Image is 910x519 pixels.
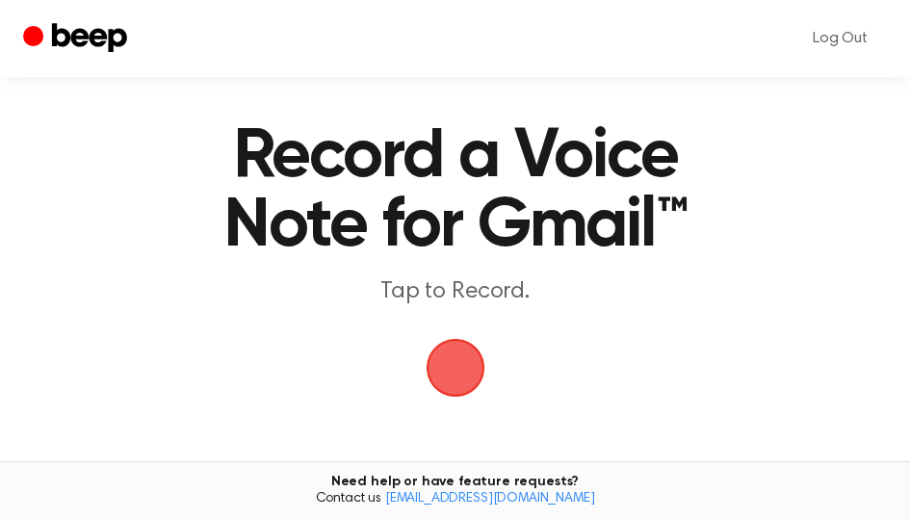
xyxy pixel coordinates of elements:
[793,15,887,62] a: Log Out
[208,122,702,261] h1: Record a Voice Note for Gmail™
[12,491,898,508] span: Contact us
[385,492,595,506] a: [EMAIL_ADDRESS][DOMAIN_NAME]
[427,339,484,397] img: Beep Logo
[23,20,132,58] a: Beep
[208,276,702,308] p: Tap to Record.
